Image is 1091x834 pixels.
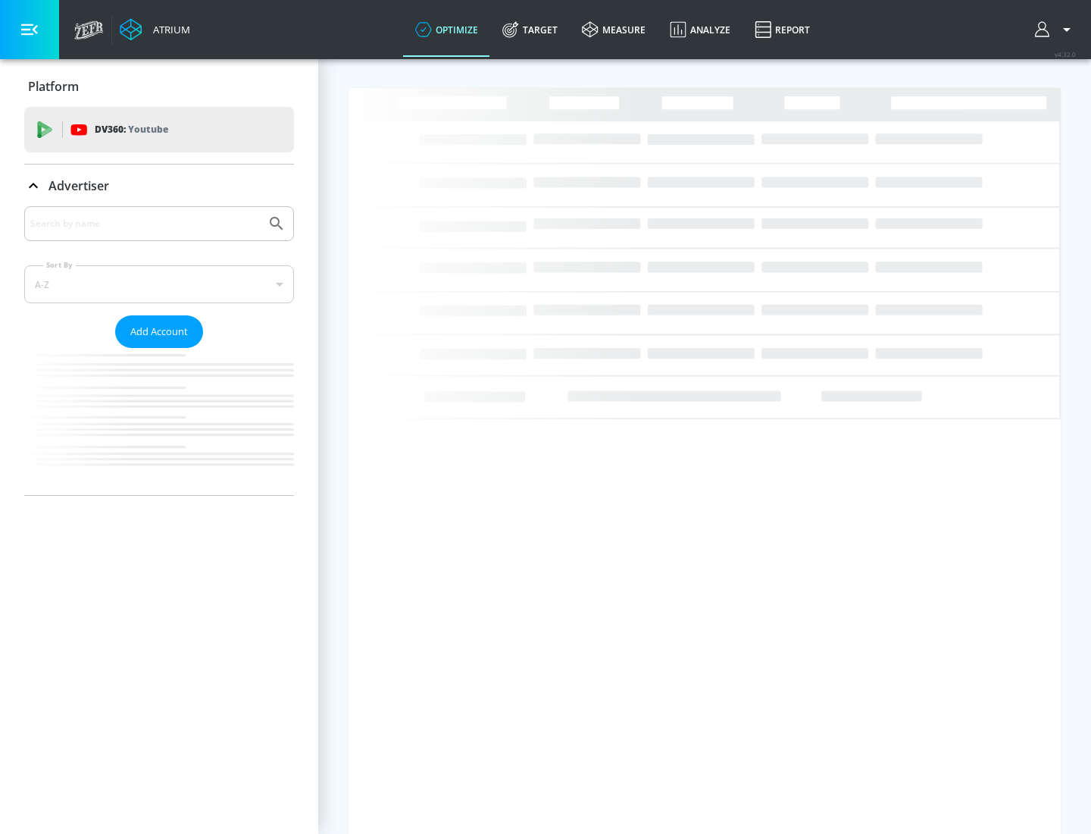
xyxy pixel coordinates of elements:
[403,2,490,57] a: optimize
[128,121,168,137] p: Youtube
[490,2,570,57] a: Target
[115,315,203,348] button: Add Account
[570,2,658,57] a: measure
[24,107,294,152] div: DV360: Youtube
[742,2,822,57] a: Report
[147,23,190,36] div: Atrium
[658,2,742,57] a: Analyze
[28,78,79,95] p: Platform
[43,260,76,270] label: Sort By
[24,348,294,495] nav: list of Advertiser
[24,65,294,108] div: Platform
[120,18,190,41] a: Atrium
[24,206,294,495] div: Advertiser
[24,165,294,207] div: Advertiser
[95,121,168,138] p: DV360:
[30,214,260,234] input: Search by name
[1055,50,1076,58] span: v 4.32.0
[24,265,294,303] div: A-Z
[48,177,109,194] p: Advertiser
[130,323,188,340] span: Add Account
